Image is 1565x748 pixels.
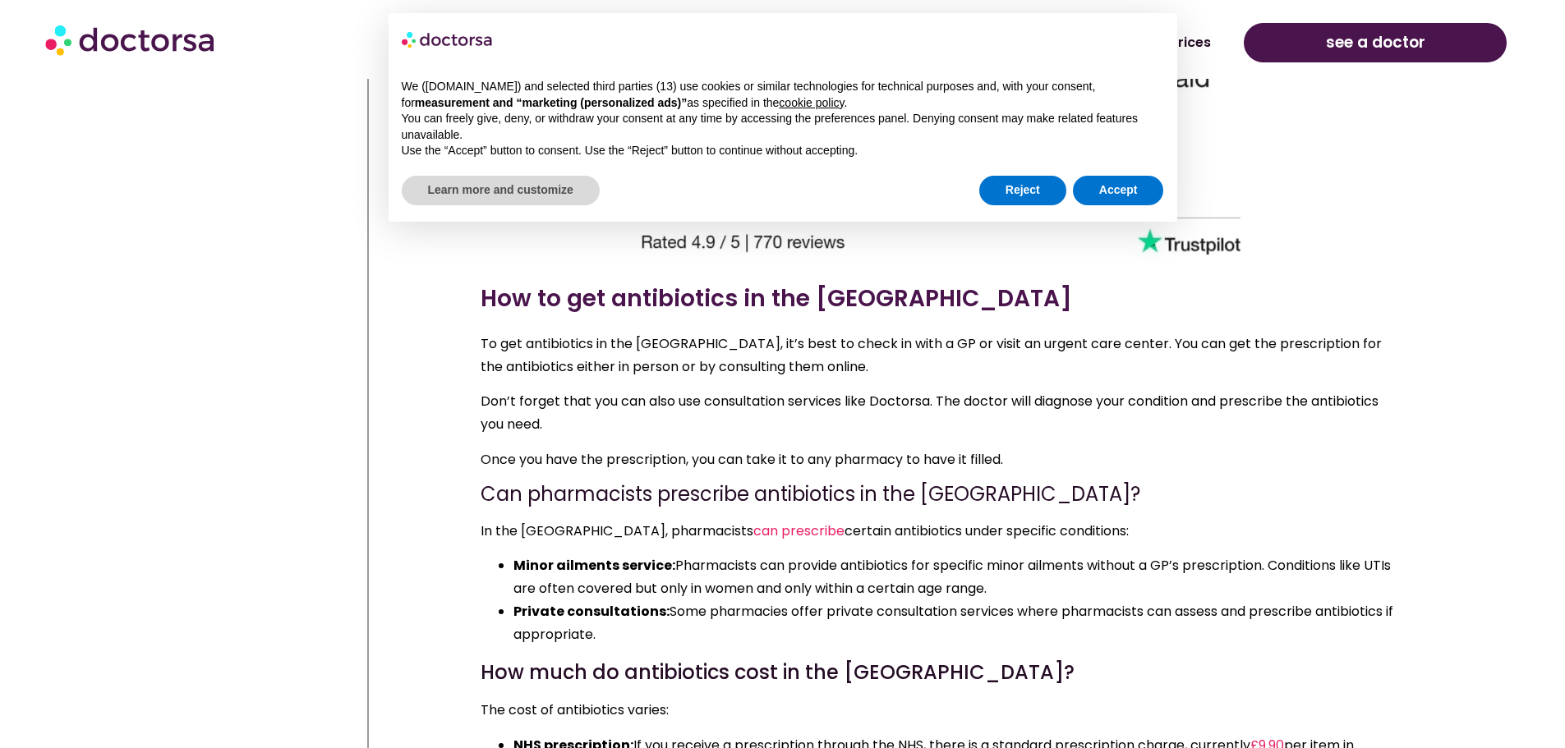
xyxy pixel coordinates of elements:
[402,26,494,53] img: logo
[481,480,1140,507] span: Can pharmacists prescribe antibiotics in the [GEOGRAPHIC_DATA]?
[481,663,1401,682] h4: How much do antibiotics cost in the [GEOGRAPHIC_DATA]?
[1326,30,1425,56] span: see a doctor
[402,176,600,205] button: Learn more and customize
[513,602,1393,644] span: Some pharmacies offer private consultation services where pharmacists can assess and prescribe an...
[481,521,753,540] span: In the [GEOGRAPHIC_DATA], pharmacists
[979,176,1066,205] button: Reject
[513,602,670,621] b: Private consultations:
[513,556,675,575] b: Minor ailments service:
[1244,23,1507,62] a: see a doctor
[481,334,1382,376] span: To get antibiotics in the [GEOGRAPHIC_DATA], it’s best to check in with a GP or visit an urgent c...
[402,143,1164,159] p: Use the “Accept” button to consent. Use the “Reject” button to continue without accepting.
[481,450,1003,469] span: Once you have the prescription, you can take it to any pharmacy to have it filled.
[481,392,1379,434] span: Don’t forget that you can also use consultation services like Doctorsa. The doctor will diagnose ...
[402,79,1164,111] p: We ([DOMAIN_NAME]) and selected third parties (13) use cookies or similar technologies for techni...
[1153,24,1227,62] a: Prices
[402,111,1164,143] p: You can freely give, deny, or withdraw your consent at any time by accessing the preferences pane...
[845,521,1129,540] span: certain antibiotics under specific conditions:
[1073,176,1164,205] button: Accept
[753,521,845,540] a: can prescribe
[481,700,669,719] span: The cost of antibiotics varies:
[415,96,687,109] strong: measurement and “marketing (personalized ads)”
[513,556,1391,598] span: Pharmacists can provide antibiotics for specific minor ailments without a GP’s prescription. Cond...
[481,282,1401,316] h3: How to get antibiotics in the [GEOGRAPHIC_DATA]
[779,96,844,109] a: cookie policy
